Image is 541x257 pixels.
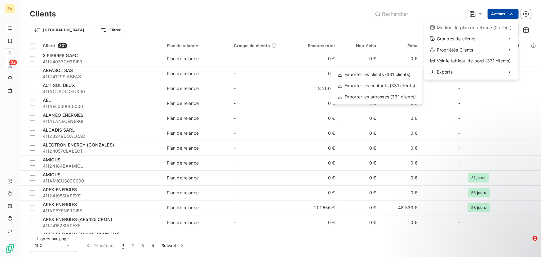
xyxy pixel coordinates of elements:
[426,23,516,33] div: Modifier le plan de relance (0 client)
[424,20,518,80] div: Actions
[437,47,473,53] span: Propriétés Clients
[437,69,453,75] span: Exports
[334,81,419,91] div: Exporter les contacts (331 clients)
[520,236,535,251] iframe: Intercom live chat
[533,236,538,241] span: 2
[437,36,476,42] span: Groupes de clients
[426,56,516,66] div: Voir le tableau de bord (331 clients)
[334,70,419,79] div: Exporter les clients (331 clients)
[334,92,419,102] div: Exporter les adresses (331 clients)
[417,197,541,240] iframe: Intercom notifications message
